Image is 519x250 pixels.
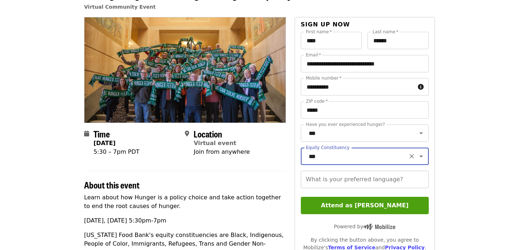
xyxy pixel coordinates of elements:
input: Email [301,55,429,72]
i: map-marker-alt icon [185,130,189,137]
strong: [DATE] [94,140,116,147]
button: Attend as [PERSON_NAME] [301,197,429,214]
a: Virtual event [194,140,236,147]
input: What is your preferred language? [301,171,429,188]
p: [DATE], [DATE] 5:30pm-7pm [84,216,286,225]
input: Mobile number [301,78,415,96]
i: circle-info icon [418,84,424,90]
span: About this event [84,178,140,191]
div: 5:30 – 7pm PDT [94,148,140,156]
label: Equity Constituency [306,145,349,150]
span: Powered by [334,224,395,229]
span: Join from anywhere [194,148,250,155]
button: Clear [407,151,417,161]
label: ZIP code [306,99,328,103]
input: ZIP code [301,101,429,119]
img: Ending Hunger Power Night: Hunger is a policy choice organized by Oregon Food Bank [84,17,286,122]
img: Powered by Mobilize [363,224,395,230]
label: Email [306,53,321,57]
span: Sign up now [301,21,350,28]
a: Virtual Community Event [84,4,155,10]
button: Open [416,151,426,161]
input: Last name [368,32,429,49]
span: Location [194,127,222,140]
span: Time [94,127,110,140]
button: Open [416,128,426,138]
input: First name [301,32,362,49]
label: Have you ever experienced hunger? [306,122,385,127]
label: Mobile number [306,76,341,80]
label: Last name [373,30,398,34]
label: First name [306,30,332,34]
i: calendar icon [84,130,89,137]
p: Learn about how Hunger is a policy choice and take action together to end the root causes of hunger. [84,193,286,211]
